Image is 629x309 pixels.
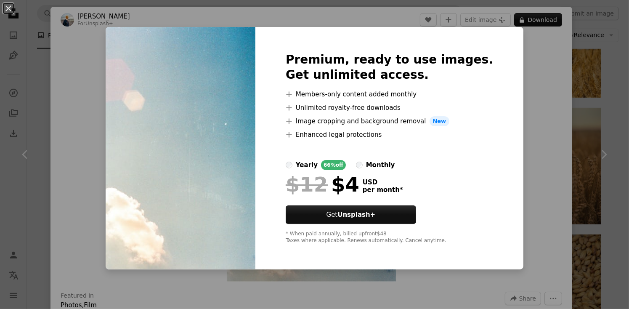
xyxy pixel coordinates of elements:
div: 66% off [321,160,346,170]
input: yearly66%off [286,162,292,168]
h2: Premium, ready to use images. Get unlimited access. [286,52,493,83]
span: per month * [363,186,403,194]
img: premium_photo-1713251304454-0acc5391dc45 [106,27,255,269]
li: Image cropping and background removal [286,116,493,126]
span: $12 [286,173,328,195]
button: GetUnsplash+ [286,205,416,224]
li: Unlimited royalty-free downloads [286,103,493,113]
div: $4 [286,173,359,195]
input: monthly [356,162,363,168]
div: * When paid annually, billed upfront $48 Taxes where applicable. Renews automatically. Cancel any... [286,231,493,244]
span: USD [363,178,403,186]
li: Members-only content added monthly [286,89,493,99]
li: Enhanced legal protections [286,130,493,140]
div: monthly [366,160,395,170]
span: New [430,116,450,126]
div: yearly [296,160,318,170]
strong: Unsplash+ [337,211,375,218]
